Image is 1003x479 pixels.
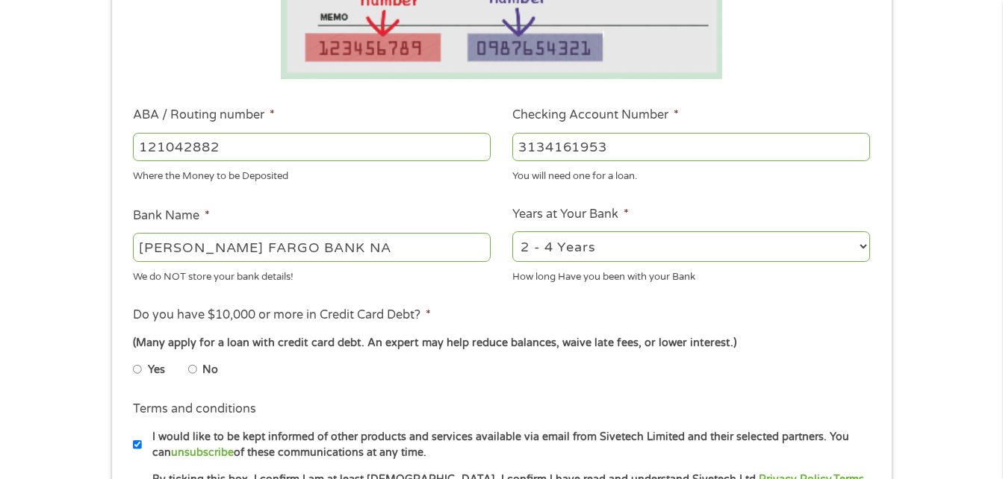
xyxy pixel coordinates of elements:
label: Terms and conditions [133,401,256,417]
label: Do you have $10,000 or more in Credit Card Debt? [133,307,431,323]
label: I would like to be kept informed of other products and services available via email from Sivetech... [142,429,875,461]
div: How long Have you been with your Bank [512,264,870,284]
input: 263177916 [133,133,491,161]
label: No [202,362,218,378]
div: (Many apply for a loan with credit card debt. An expert may help reduce balances, waive late fees... [133,335,869,351]
label: Checking Account Number [512,107,679,123]
div: We do NOT store your bank details! [133,264,491,284]
label: Bank Name [133,208,210,224]
label: ABA / Routing number [133,107,275,123]
label: Yes [148,362,165,378]
a: unsubscribe [171,446,234,459]
input: 345634636 [512,133,870,161]
label: Years at Your Bank [512,207,629,222]
div: Where the Money to be Deposited [133,164,491,184]
div: You will need one for a loan. [512,164,870,184]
